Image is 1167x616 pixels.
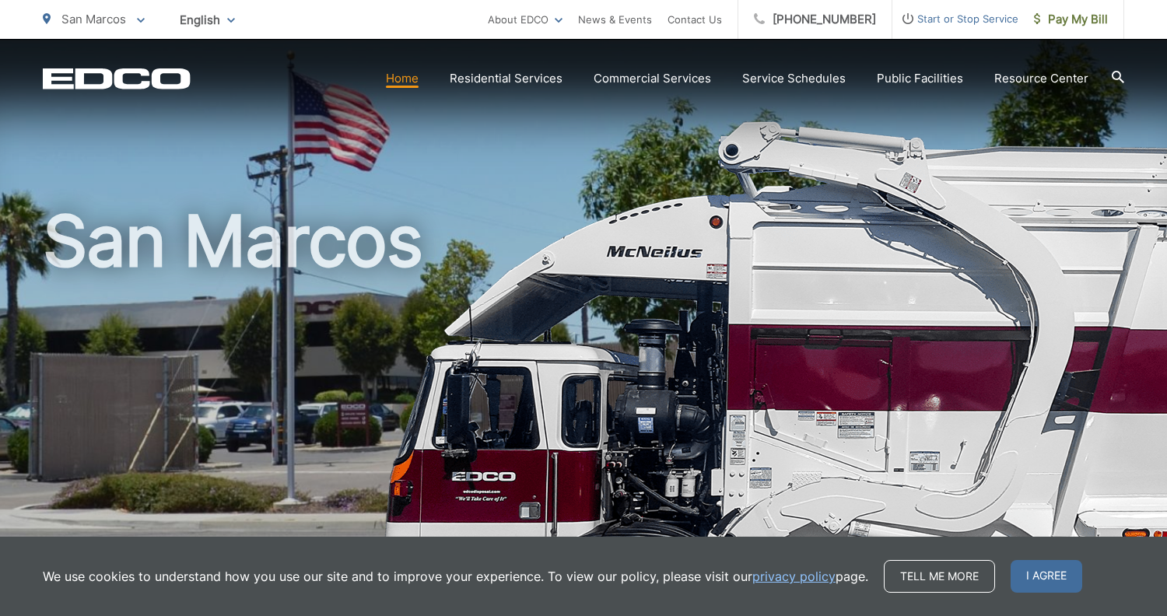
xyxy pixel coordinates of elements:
[450,69,562,88] a: Residential Services
[43,567,868,586] p: We use cookies to understand how you use our site and to improve your experience. To view our pol...
[61,12,126,26] span: San Marcos
[994,69,1088,88] a: Resource Center
[1034,10,1108,29] span: Pay My Bill
[877,69,963,88] a: Public Facilities
[742,69,846,88] a: Service Schedules
[884,560,995,593] a: Tell me more
[1011,560,1082,593] span: I agree
[386,69,419,88] a: Home
[668,10,722,29] a: Contact Us
[752,567,836,586] a: privacy policy
[168,6,247,33] span: English
[594,69,711,88] a: Commercial Services
[578,10,652,29] a: News & Events
[488,10,562,29] a: About EDCO
[43,68,191,89] a: EDCD logo. Return to the homepage.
